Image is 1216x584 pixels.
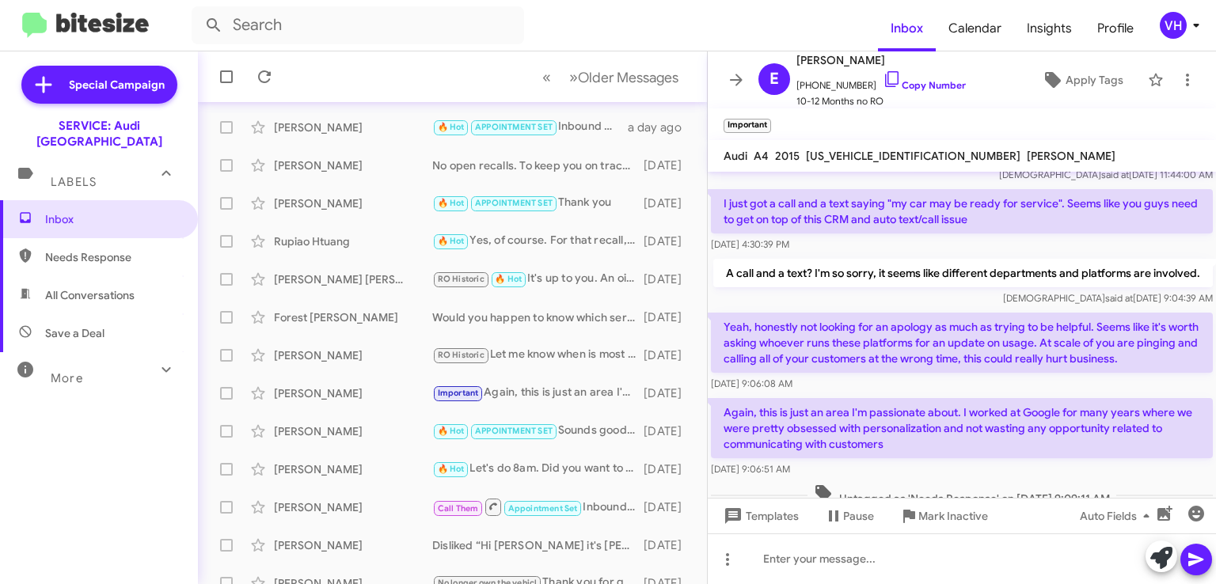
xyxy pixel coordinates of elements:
p: A call and a text? I'm so sorry, it seems like different departments and platforms are involved. [713,259,1213,287]
span: [US_VEHICLE_IDENTIFICATION_NUMBER] [806,149,1020,163]
div: [DATE] [644,461,694,477]
span: [DATE] 9:06:51 AM [711,463,790,475]
div: Forest [PERSON_NAME] [274,309,432,325]
a: Copy Number [883,79,966,91]
a: Insights [1014,6,1085,51]
span: 10-12 Months no RO [796,93,966,109]
button: Next [560,61,688,93]
span: 🔥 Hot [438,198,465,208]
div: Rupiao Htuang [274,233,432,249]
span: 🔥 Hot [438,426,465,436]
div: [DATE] [644,499,694,515]
div: It's up to you. An oil change is included in regular service. You're overdue for the service. [432,270,644,288]
div: [DATE] [644,537,694,553]
span: Audi [724,149,747,163]
span: Appointment Set [508,503,578,514]
p: I just got a call and a text saying "my car may be ready for service". Seems like you guys need t... [711,189,1213,233]
div: [DATE] [644,347,694,363]
span: A4 [754,149,769,163]
span: APPOINTMENT SET [475,122,553,132]
nav: Page navigation example [534,61,688,93]
a: Special Campaign [21,66,177,104]
a: Calendar [936,6,1014,51]
span: [PERSON_NAME] [796,51,966,70]
span: Labels [51,175,97,189]
button: Apply Tags [1024,66,1140,94]
div: Inbound Call [432,118,628,136]
div: Thank you [432,194,644,212]
p: Yeah, honestly not looking for an apology as much as trying to be helpful. Seems like it's worth ... [711,313,1213,373]
div: [DATE] [644,233,694,249]
div: [PERSON_NAME] [274,195,432,211]
span: [PERSON_NAME] [1027,149,1115,163]
span: Inbox [45,211,180,227]
span: 🔥 Hot [438,464,465,474]
span: Mark Inactive [918,502,988,530]
div: [PERSON_NAME] [PERSON_NAME] [274,271,432,287]
input: Search [192,6,524,44]
div: [PERSON_NAME] [274,119,432,135]
p: Again, this is just an area I'm passionate about. I worked at Google for many years where we were... [711,398,1213,458]
div: Disliked “Hi [PERSON_NAME] it's [PERSON_NAME] at [GEOGRAPHIC_DATA]. I just wanted to check back i... [432,537,644,553]
div: [PERSON_NAME] [274,499,432,515]
div: [DATE] [644,309,694,325]
a: Profile [1085,6,1146,51]
div: Sounds good, we'll see you [DATE]. Have a great weekend! [432,422,644,440]
div: No open recalls. To keep you on track with regular maintenance service on your vehicle, we recomm... [432,157,644,173]
div: [PERSON_NAME] [274,537,432,553]
span: All Conversations [45,287,135,303]
small: Important [724,119,771,133]
span: [DATE] 9:06:08 AM [711,377,792,389]
button: Mark Inactive [887,502,1001,530]
span: Templates [720,502,799,530]
span: Auto Fields [1080,502,1156,530]
div: [PERSON_NAME] [274,423,432,439]
div: Let me know when is most convenient for you before the 30th! [432,346,644,364]
div: [PERSON_NAME] [274,347,432,363]
button: Auto Fields [1067,502,1168,530]
button: VH [1146,12,1199,39]
span: Important [438,388,479,398]
div: [DATE] [644,157,694,173]
a: Inbox [878,6,936,51]
div: Would you happen to know which service the last dealer did? I have on record from [DATE] with us ... [432,309,644,325]
span: Older Messages [578,69,678,86]
button: Templates [708,502,811,530]
div: Yes, of course. For that recall, it'll take about 2-3 hours. What day and time is best for you to... [432,232,644,250]
div: Inbound Call [432,497,644,517]
span: More [51,371,83,385]
span: Save a Deal [45,325,104,341]
div: VH [1160,12,1187,39]
span: Needs Response [45,249,180,265]
span: 🔥 Hot [438,122,465,132]
button: Pause [811,502,887,530]
div: Let's do 8am. Did you want to do only the oil change or the full service? Our records show you ar... [432,460,644,478]
span: 🔥 Hot [438,236,465,246]
span: [DEMOGRAPHIC_DATA] [DATE] 9:04:39 AM [1003,292,1213,304]
span: [DATE] 4:30:39 PM [711,238,789,250]
span: « [542,67,551,87]
span: RO Historic [438,274,484,284]
div: [DATE] [644,423,694,439]
span: E [769,66,779,92]
span: said at [1105,292,1133,304]
span: APPOINTMENT SET [475,426,553,436]
div: [DATE] [644,271,694,287]
span: Call Them [438,503,479,514]
span: Special Campaign [69,77,165,93]
span: 🔥 Hot [495,274,522,284]
span: [DEMOGRAPHIC_DATA] [DATE] 11:44:00 AM [999,169,1213,180]
span: » [569,67,578,87]
span: APPOINTMENT SET [475,198,553,208]
div: [DATE] [644,385,694,401]
div: Again, this is just an area I'm passionate about. I worked at Google for many years where we were... [432,384,644,402]
span: Apply Tags [1066,66,1123,94]
button: Previous [533,61,560,93]
span: [PHONE_NUMBER] [796,70,966,93]
span: 2015 [775,149,800,163]
span: said at [1101,169,1129,180]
